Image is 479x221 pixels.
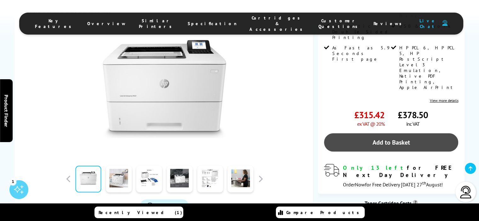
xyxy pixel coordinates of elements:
[35,18,75,29] span: Key Features
[324,133,459,152] a: Add to Basket
[430,98,458,103] a: View more details
[343,181,443,188] span: Order for Free Delivery [DATE] 27 August!
[249,15,306,32] span: Cartridges & Accessories
[374,21,405,26] span: Reviews
[3,94,9,127] span: Product Finder
[156,203,182,209] span: Watch video
[318,18,361,29] span: Customer Questions
[357,121,385,127] span: ex VAT @ 20%
[398,109,428,121] span: £378.50
[442,20,448,26] img: user-headset-duotone.svg
[87,21,126,26] span: Overview
[354,109,385,121] span: £315.42
[355,181,365,188] span: Now
[459,186,472,198] img: user-headset-light.svg
[9,178,16,185] div: 1
[139,18,175,29] span: Similar Printers
[94,207,183,218] a: Recently Viewed (1)
[399,45,457,90] span: HP PCL 6, HP PCL 5, HP PostScript Level 3 Emulation, Native PDF Printing, Apple AirPrint
[406,121,419,127] span: inc VAT
[140,199,189,213] a: Product_All_Videos
[343,164,459,179] div: for FREE Next Day Delivery
[422,180,426,186] sup: th
[318,200,465,206] div: Toner Cartridge Costs
[276,207,365,218] a: Compare Products
[343,164,407,171] span: Only 13 left
[99,210,182,215] span: Recently Viewed (1)
[324,164,459,187] div: modal_delivery
[413,200,418,205] sup: Cost per page
[418,18,439,29] span: Live Chat
[286,210,362,215] span: Compare Products
[188,21,237,26] span: Specification
[103,27,226,151] img: HP LaserJet Enterprise M507dn
[332,45,390,62] span: As Fast as 5.9 Seconds First page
